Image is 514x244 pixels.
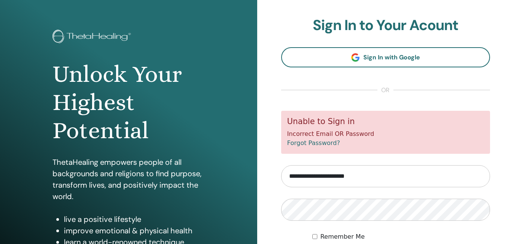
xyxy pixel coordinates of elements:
div: Incorrect Email OR Password [281,111,490,154]
li: live a positive lifestyle [64,214,205,225]
a: Forgot Password? [287,139,340,147]
div: Keep me authenticated indefinitely or until I manually logout [312,232,490,241]
h1: Unlock Your Highest Potential [53,60,205,145]
h5: Unable to Sign in [287,117,484,126]
span: Sign In with Google [363,53,420,61]
a: Sign In with Google [281,47,490,67]
li: improve emotional & physical health [64,225,205,236]
p: ThetaHealing empowers people of all backgrounds and religions to find purpose, transform lives, a... [53,156,205,202]
h2: Sign In to Your Acount [281,17,490,34]
span: or [377,86,393,95]
label: Remember Me [320,232,365,241]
